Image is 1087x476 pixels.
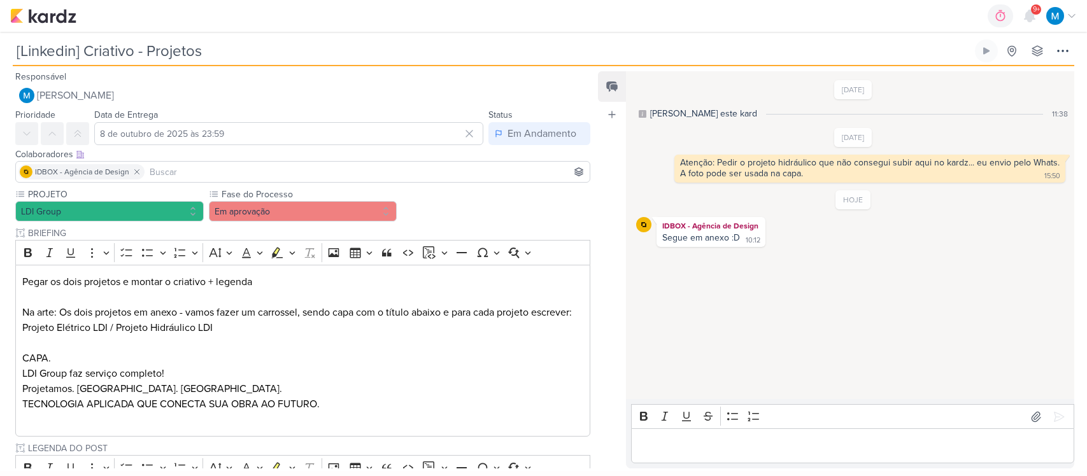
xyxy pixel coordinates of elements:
[488,109,513,120] label: Status
[37,88,114,103] span: [PERSON_NAME]
[662,232,740,243] div: Segue em anexo :D
[1052,108,1068,120] div: 11:38
[631,404,1074,429] div: Editor toolbar
[981,46,991,56] div: Ligar relógio
[94,122,483,145] input: Select a date
[680,157,1060,168] div: Atenção: Pedir o projeto hidráulico que não consegui subir aqui no kardz... eu envio pelo Whats.
[19,88,34,103] img: MARIANA MIRANDA
[220,188,397,201] label: Fase do Processo
[631,428,1074,463] div: Editor editing area: main
[1046,7,1064,25] img: MARIANA MIRANDA
[94,109,158,120] label: Data de Entrega
[209,201,397,221] button: Em aprovação
[659,220,763,232] div: IDBOX - Agência de Design
[10,8,76,24] img: kardz.app
[680,168,803,179] div: A foto pode ser usada na capa.
[15,148,590,161] div: Colaboradores
[1044,171,1060,181] div: 15:50
[15,71,66,82] label: Responsável
[1033,4,1040,15] span: 9+
[25,442,590,455] input: Texto sem título
[13,39,972,62] input: Kard Sem Título
[508,126,576,141] div: Em Andamento
[22,366,584,427] p: LDI Group faz serviço completo! Projetamos. [GEOGRAPHIC_DATA]. [GEOGRAPHIC_DATA]. TECNOLOGIA APLI...
[27,188,204,201] label: PROJETO
[20,165,32,178] img: IDBOX - Agência de Design
[25,227,590,240] input: Texto sem título
[15,240,590,265] div: Editor toolbar
[15,109,55,120] label: Prioridade
[15,84,590,107] button: [PERSON_NAME]
[35,166,129,178] span: IDBOX - Agência de Design
[15,201,204,221] button: LDI Group
[488,122,590,145] button: Em Andamento
[15,265,590,437] div: Editor editing area: main
[147,164,587,179] input: Buscar
[746,235,760,246] div: 10:12
[22,274,584,366] p: Pegar os dois projetos e montar o criativo + legenda Na arte: Os dois projetos em anexo - vamos f...
[636,217,651,232] img: IDBOX - Agência de Design
[650,107,757,120] div: [PERSON_NAME] este kard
